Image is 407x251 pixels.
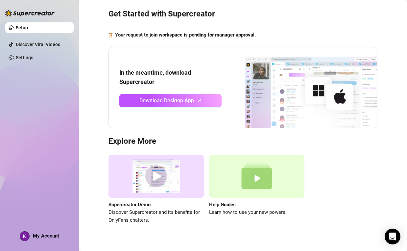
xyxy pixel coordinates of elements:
[108,155,204,224] a: Supercreator DemoDiscover Supercreator and its benefits for OnlyFans chatters.
[16,42,60,47] a: Discover Viral Videos
[119,94,222,107] a: Download Desktop Apparrow-up
[16,55,33,60] a: Settings
[209,155,304,198] img: help guides
[108,31,113,39] span: hourglass
[222,47,377,128] img: download app
[108,209,204,224] span: Discover Supercreator and its benefits for OnlyFans chatters.
[209,209,304,216] span: Learn how to use your new powers.
[209,155,304,224] a: Help GuidesLearn how to use your new powers.
[108,155,204,198] img: supercreator demo
[385,229,400,244] div: Open Intercom Messenger
[209,202,236,208] strong: Help Guides
[108,202,151,208] strong: Supercreator Demo
[33,233,59,239] span: My Account
[16,25,28,30] a: Setup
[108,136,377,147] h3: Explore More
[196,96,203,104] span: arrow-up
[20,232,29,241] img: ACg8ocK8ocr3pwzh7ORuXw8aBUyzwi3fEq_7W-PZJl1tANuRMvJz3Q=s96-c
[119,69,191,85] strong: In the meantime, download Supercreator
[5,10,55,16] img: logo-BBDzfeDw.svg
[139,96,194,105] span: Download Desktop App
[115,32,256,38] strong: Your request to join workspace is pending for manager approval.
[108,9,377,19] h3: Get Started with Supercreator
